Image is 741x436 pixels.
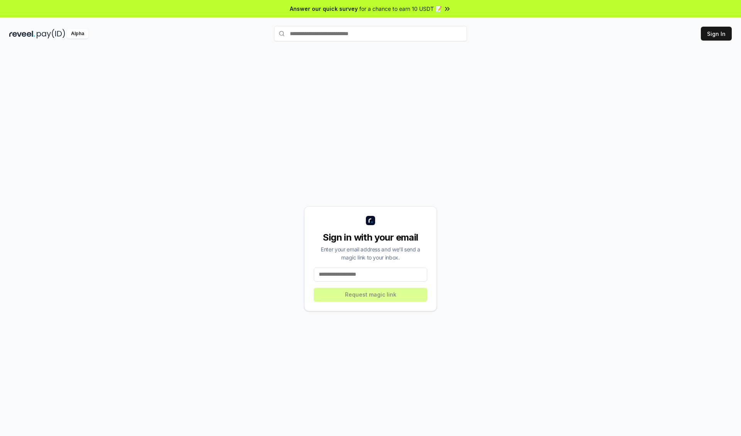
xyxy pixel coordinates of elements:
div: Enter your email address and we’ll send a magic link to your inbox. [314,245,427,261]
img: pay_id [37,29,65,39]
span: Answer our quick survey [290,5,358,13]
button: Sign In [701,27,732,41]
div: Sign in with your email [314,231,427,244]
div: Alpha [67,29,88,39]
span: for a chance to earn 10 USDT 📝 [359,5,442,13]
img: reveel_dark [9,29,35,39]
img: logo_small [366,216,375,225]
